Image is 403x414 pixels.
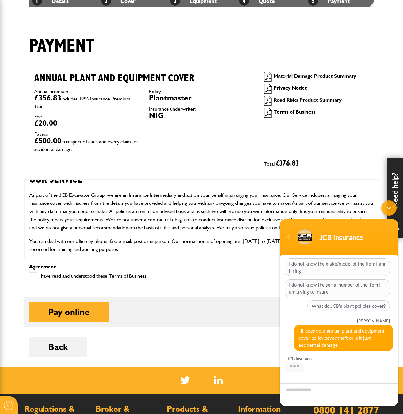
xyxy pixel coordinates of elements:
h2: Information [238,405,303,413]
dt: Excess: [34,132,139,137]
dt: Fee: [34,114,139,119]
p: You can deal with our office by phone, fax, e-mail, post or in person. Our normal hours of openin... [29,237,374,253]
a: LinkedIn [214,376,223,384]
h2: CUSTOMER PROTECTION INFORMATION [29,259,374,280]
dd: Plantmaster [149,94,254,102]
button: Back [29,337,87,357]
button: Pay online [29,302,109,322]
label: I have read and understood these Terms of Business [29,272,146,280]
img: Twitter [180,376,190,384]
div: Total: [259,157,374,170]
iframe: SalesIQ Chatwindow [276,197,401,409]
dd: £500.00 [34,137,139,152]
span: in respect of each and every claim for accidental damage. [34,139,138,152]
dd: £20.00 [34,119,139,127]
div: Need help? [387,158,403,238]
dt: Insurance underwriter: [149,107,254,112]
dt: Annual premium: [34,89,139,94]
dd: £356.83 [34,94,139,109]
dd: NIG [149,112,254,119]
p: Agreement [29,264,374,269]
span: includes 12% Insurance Premium Tax [34,96,130,109]
h2: Annual plant and equipment cover [34,72,254,84]
span: £ [276,160,299,167]
a: Material Damage Product Summary [274,73,356,79]
img: Linked In [214,376,223,384]
span: 376.83 [279,160,299,167]
a: Terms of Business [274,109,316,115]
p: As part of the JCB Excavator Group, we are an Insurance Intermediary and act on your behalf in ar... [29,191,374,232]
a: Privacy Notice [274,85,307,91]
a: Road Risks Product Summary [274,97,342,103]
dt: Policy: [149,89,254,94]
h1: Payment [29,36,94,57]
